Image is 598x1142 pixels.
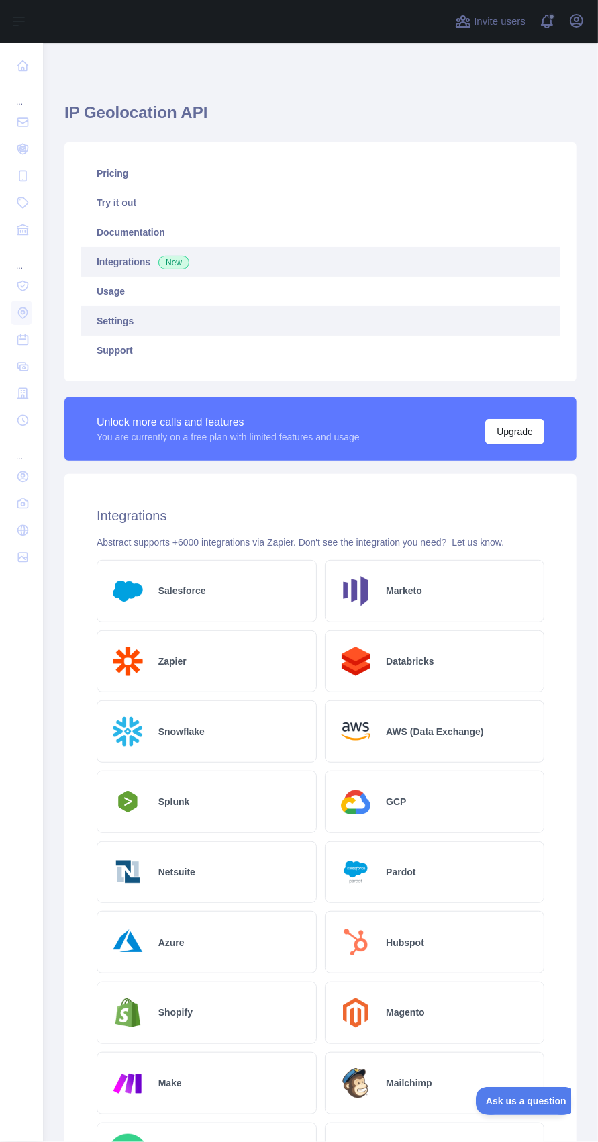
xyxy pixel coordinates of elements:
h2: Snowflake [158,725,205,739]
img: Logo [108,712,148,751]
a: Usage [81,277,560,306]
h2: GCP [386,795,406,808]
h2: Magento [386,1006,425,1019]
h2: Shopify [158,1006,193,1019]
h2: Netsuite [158,865,195,879]
div: ... [11,435,32,462]
img: Logo [336,853,376,892]
a: Settings [81,306,560,336]
iframe: Toggle Customer Support [476,1087,571,1115]
a: Documentation [81,218,560,247]
a: Try it out [81,188,560,218]
h2: AWS (Data Exchange) [386,725,483,739]
a: Support [81,336,560,365]
div: ... [11,81,32,107]
h2: Azure [158,936,185,949]
button: Upgrade [485,419,544,444]
h2: Zapier [158,655,187,668]
img: Logo [108,787,148,816]
h2: Integrations [97,506,544,525]
img: Logo [336,642,376,681]
img: Logo [336,571,376,611]
h1: IP Geolocation API [64,102,577,134]
span: Invite users [474,14,526,30]
img: Logo [108,571,148,611]
h2: Pardot [386,865,415,879]
h2: Mailchimp [386,1076,432,1090]
button: Let us know. [452,536,504,549]
a: Pricing [81,158,560,188]
img: Logo [108,1063,148,1103]
img: Logo [108,853,148,892]
img: Logo [108,993,148,1033]
a: Integrations New [81,247,560,277]
div: You are currently on a free plan with limited features and usage [97,430,360,444]
img: Logo [336,782,376,822]
h2: Databricks [386,655,434,668]
img: Logo [336,993,376,1033]
img: Logo [336,712,376,751]
div: Unlock more calls and features [97,414,360,430]
h2: Splunk [158,795,190,808]
img: Logo [108,922,148,962]
div: ... [11,244,32,271]
button: Invite users [452,11,528,32]
img: Logo [336,1063,376,1103]
div: Abstract supports +6000 integrations via Zapier. Don't see the integration you need? [97,536,544,549]
h2: Make [158,1076,182,1090]
img: Logo [336,922,376,962]
h2: Hubspot [386,936,424,949]
img: Logo [108,642,148,681]
h2: Salesforce [158,584,206,598]
span: New [158,256,189,269]
h2: Marketo [386,584,422,598]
